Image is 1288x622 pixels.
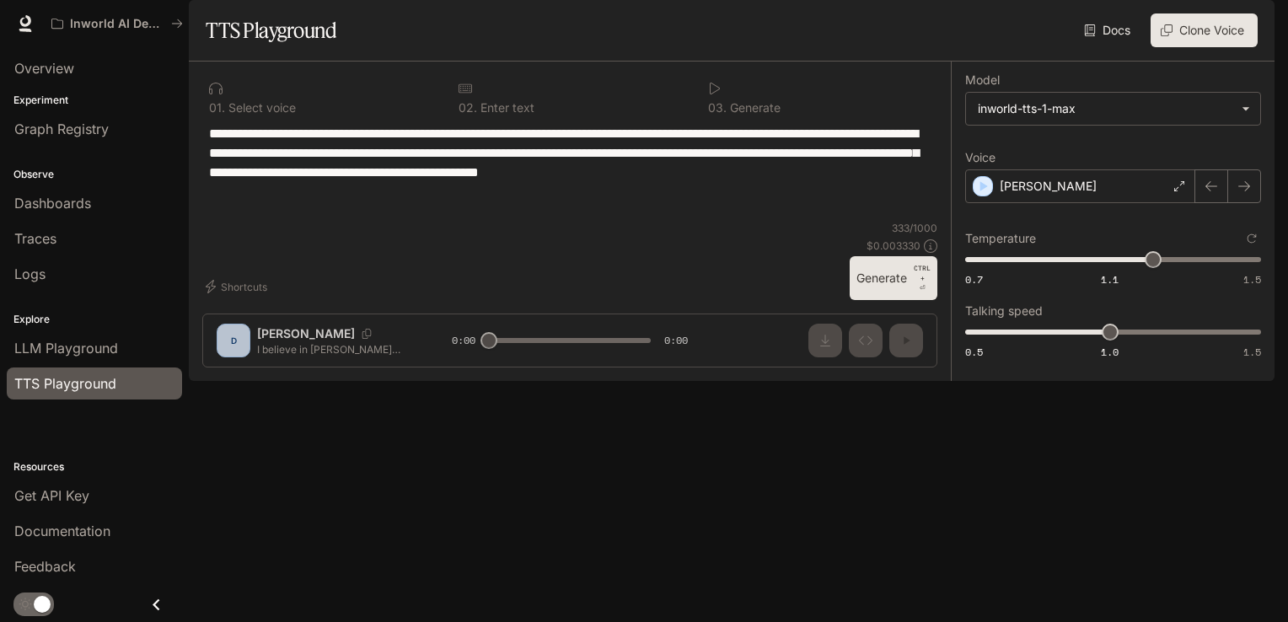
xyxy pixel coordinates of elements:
[1151,13,1258,47] button: Clone Voice
[44,7,191,40] button: All workspaces
[1243,272,1261,287] span: 1.5
[914,263,931,283] p: CTRL +
[978,100,1233,117] div: inworld-tts-1-max
[225,102,296,114] p: Select voice
[459,102,477,114] p: 0 2 .
[1081,13,1137,47] a: Docs
[727,102,781,114] p: Generate
[708,102,727,114] p: 0 3 .
[209,102,225,114] p: 0 1 .
[965,233,1036,244] p: Temperature
[1101,345,1119,359] span: 1.0
[1101,272,1119,287] span: 1.1
[202,273,274,300] button: Shortcuts
[1243,345,1261,359] span: 1.5
[70,17,164,31] p: Inworld AI Demos
[1242,229,1261,248] button: Reset to default
[965,345,983,359] span: 0.5
[914,263,931,293] p: ⏎
[965,305,1043,317] p: Talking speed
[965,152,996,164] p: Voice
[1000,178,1097,195] p: [PERSON_NAME]
[850,256,937,300] button: GenerateCTRL +⏎
[965,74,1000,86] p: Model
[477,102,534,114] p: Enter text
[206,13,336,47] h1: TTS Playground
[965,272,983,287] span: 0.7
[966,93,1260,125] div: inworld-tts-1-max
